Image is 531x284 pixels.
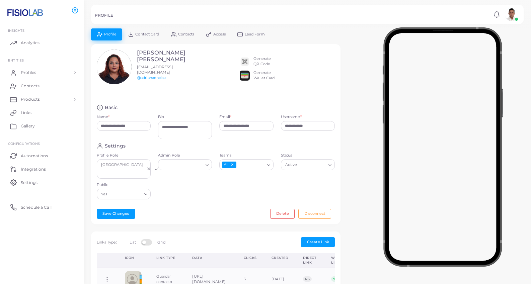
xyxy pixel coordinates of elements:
[8,141,40,146] span: Configurations
[104,32,117,36] span: Profile
[137,50,192,63] h3: [PERSON_NAME] [PERSON_NAME]
[137,65,173,75] span: [EMAIL_ADDRESS][DOMAIN_NAME]
[21,110,31,116] span: Links
[125,256,142,260] div: Icon
[21,204,52,210] span: Schedule a Call
[130,240,136,245] label: List
[192,256,229,260] div: Data
[105,143,126,149] h4: Settings
[21,40,40,46] span: Analytics
[5,162,79,176] a: Integrations
[135,32,159,36] span: Contact Card
[6,6,43,19] img: logo
[303,276,311,282] span: No
[505,8,518,21] img: avatar
[21,96,40,102] span: Products
[219,153,273,158] label: Teams
[298,209,331,219] button: Disconnect
[5,200,79,214] a: Schedule a Call
[21,166,46,172] span: Integrations
[137,75,166,80] a: @adrianaenciso
[307,240,329,244] span: Create Link
[157,240,165,245] label: Grid
[285,162,298,169] span: Active
[21,153,48,159] span: Automations
[237,161,264,169] input: Search for option
[303,256,316,265] div: Direct Link
[253,70,275,81] div: Generate Wallet Card
[100,162,144,168] span: [GEOGRAPHIC_DATA]
[331,256,355,265] div: Workspace Link
[5,119,79,133] a: Gallery
[178,32,194,36] span: Contacts
[158,153,212,158] label: Admin Role
[219,159,273,170] div: Search for option
[281,114,302,120] label: Username
[240,71,250,81] img: apple-wallet.png
[109,190,142,198] input: Search for option
[244,256,257,260] div: Clicks
[21,123,35,129] span: Gallery
[21,180,37,186] span: Settings
[8,58,24,62] span: ENTITIES
[97,209,135,219] button: Save Changes
[21,70,36,76] span: Profiles
[270,209,295,219] button: Delete
[5,66,79,79] a: Profiles
[97,153,151,158] label: Profile Role
[5,176,79,189] a: Settings
[8,28,24,32] span: INSIGHTS
[213,32,226,36] span: Access
[95,13,113,18] h5: PROFILE
[97,182,151,188] label: Public
[105,104,118,111] h4: Basic
[158,159,212,170] div: Search for option
[301,237,335,247] button: Create Link
[382,27,503,267] img: phone-mock.b55596b7.png
[281,153,335,158] label: Status
[161,161,203,169] input: Search for option
[503,8,520,21] a: avatar
[5,79,79,93] a: Contacts
[97,189,151,199] div: Search for option
[146,166,151,172] button: Clear Selected
[230,162,235,167] button: Deselect All
[222,162,236,168] span: All
[5,93,79,106] a: Products
[281,159,335,170] div: Search for option
[299,161,326,169] input: Search for option
[245,32,265,36] span: Lead Form
[253,56,271,67] div: Generate QR Code
[5,149,79,162] a: Automations
[97,240,117,245] span: Links Type:
[100,191,108,198] span: Yes
[97,114,110,120] label: Name
[5,106,79,119] a: Links
[219,114,231,120] label: Email
[272,256,289,260] div: Created
[97,159,151,178] div: Search for option
[156,256,178,260] div: Link Type
[21,83,40,89] span: Contacts
[331,276,340,282] span: Yes
[240,57,250,67] img: qr2.png
[100,170,145,177] input: Search for option
[5,36,79,50] a: Analytics
[158,114,212,120] label: Bio
[97,253,118,268] th: Action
